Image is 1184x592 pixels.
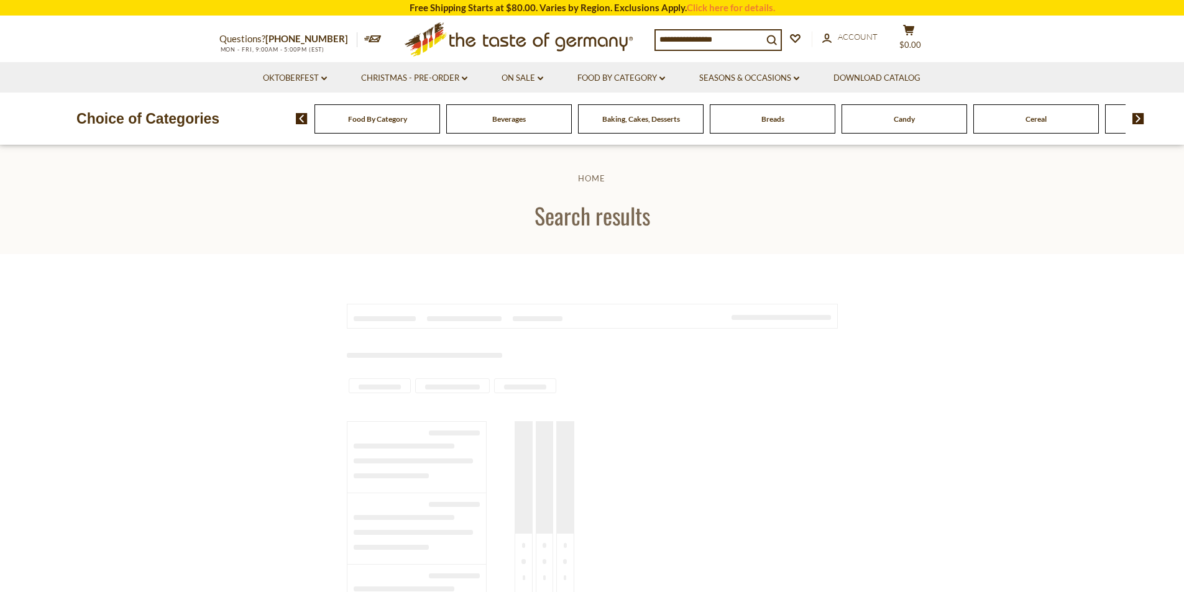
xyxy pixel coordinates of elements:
[265,33,348,44] a: [PHONE_NUMBER]
[502,71,543,85] a: On Sale
[296,113,308,124] img: previous arrow
[39,201,1145,229] h1: Search results
[1132,113,1144,124] img: next arrow
[833,71,920,85] a: Download Catalog
[761,114,784,124] a: Breads
[891,24,928,55] button: $0.00
[263,71,327,85] a: Oktoberfest
[687,2,775,13] a: Click here for details.
[492,114,526,124] a: Beverages
[219,46,325,53] span: MON - FRI, 9:00AM - 5:00PM (EST)
[361,71,467,85] a: Christmas - PRE-ORDER
[602,114,680,124] a: Baking, Cakes, Desserts
[899,40,921,50] span: $0.00
[219,31,357,47] p: Questions?
[699,71,799,85] a: Seasons & Occasions
[577,71,665,85] a: Food By Category
[894,114,915,124] a: Candy
[348,114,407,124] a: Food By Category
[578,173,605,183] a: Home
[1026,114,1047,124] a: Cereal
[838,32,878,42] span: Account
[822,30,878,44] a: Account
